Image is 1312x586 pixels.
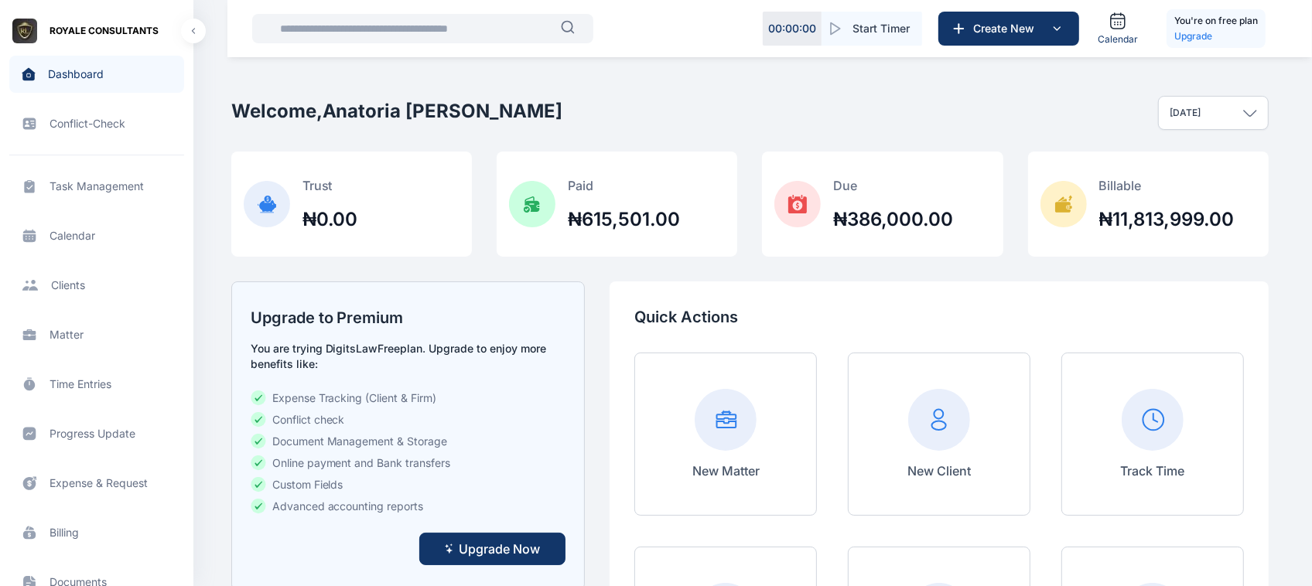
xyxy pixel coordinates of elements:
span: Calendar [1098,33,1138,46]
span: Create New [967,21,1047,36]
a: conflict-check [9,105,184,142]
p: Quick Actions [634,306,1244,328]
button: Upgrade Now [419,533,565,565]
p: Trust [302,176,358,195]
p: Billable [1099,176,1235,195]
h2: ₦11,813,999.00 [1099,207,1235,232]
p: Due [833,176,953,195]
p: [DATE] [1170,107,1201,119]
span: Upgrade Now [459,540,540,558]
a: expense & request [9,465,184,502]
span: Start Timer [852,21,910,36]
h2: ₦615,501.00 [568,207,680,232]
span: Advanced accounting reports [272,499,424,514]
span: Document Management & Storage [272,434,448,449]
p: You are trying DigitsLaw Free plan. Upgrade to enjoy more benefits like: [251,341,566,372]
p: Paid [568,176,680,195]
a: Calendar [1092,5,1144,52]
p: 00 : 00 : 00 [768,21,816,36]
a: task management [9,168,184,205]
a: time entries [9,366,184,403]
span: Conflict check [272,412,345,428]
span: ROYALE CONSULTANTS [50,23,159,39]
a: clients [9,267,184,304]
a: billing [9,514,184,551]
p: New Client [907,462,971,480]
h2: Upgrade to Premium [251,307,566,329]
span: Custom Fields [272,477,343,492]
a: progress update [9,415,184,452]
span: Online payment and Bank transfers [272,455,451,471]
h5: You're on free plan [1174,13,1258,29]
h2: ₦0.00 [302,207,358,232]
a: calendar [9,217,184,254]
a: Upgrade [1174,29,1258,44]
a: matter [9,316,184,353]
button: Start Timer [822,12,922,46]
p: Track Time [1121,462,1185,480]
h2: ₦386,000.00 [833,207,953,232]
button: Create New [938,12,1079,46]
p: New Matter [692,462,760,480]
h2: Welcome, Anatoria [PERSON_NAME] [231,99,563,124]
span: Expense Tracking (Client & Firm) [272,390,437,406]
a: dashboard [9,56,184,93]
